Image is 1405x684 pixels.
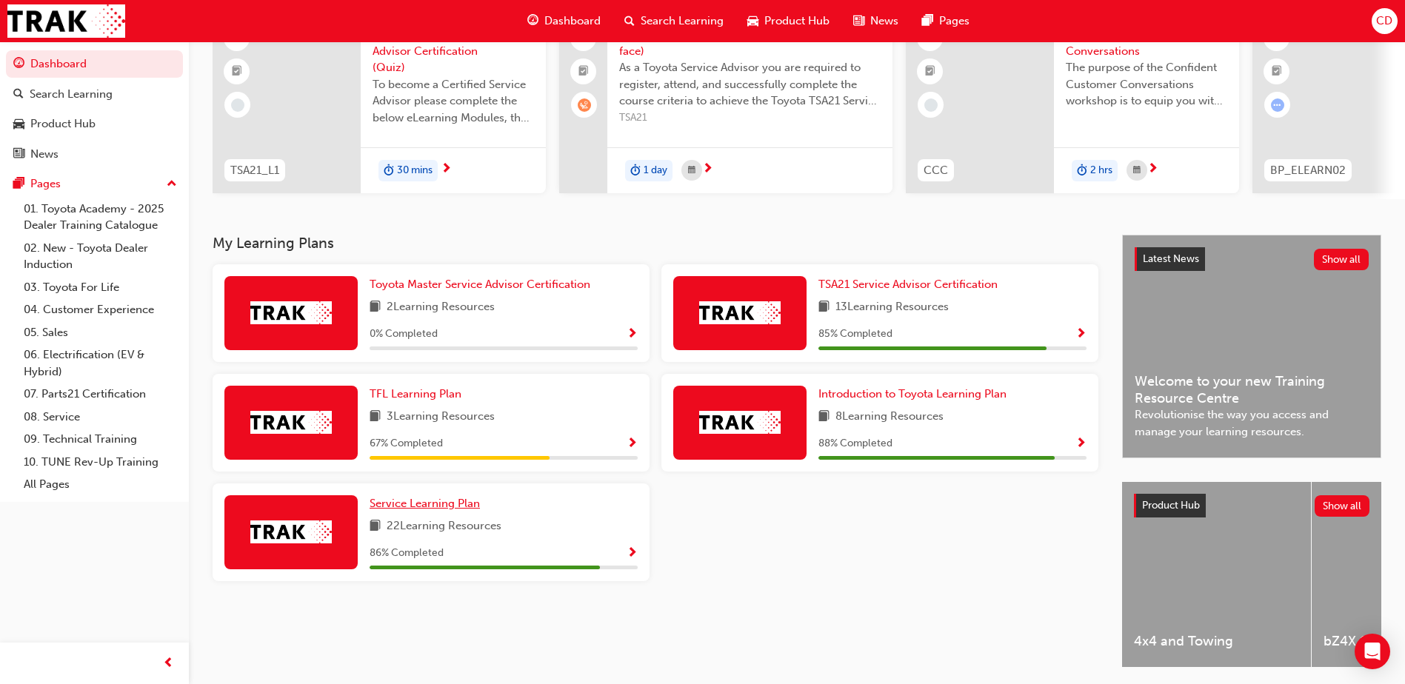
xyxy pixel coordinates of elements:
span: Toyota Master Service Advisor Certification [370,278,590,291]
span: next-icon [1147,163,1158,176]
span: 22 Learning Resources [387,517,501,536]
span: Show Progress [1075,328,1087,341]
span: To become a Certified Service Advisor please complete the below eLearning Modules, the Service Ad... [373,76,534,127]
span: 13 Learning Resources [835,298,949,317]
button: Show Progress [627,435,638,453]
a: All Pages [18,473,183,496]
button: Show all [1314,249,1369,270]
span: Confident Customer Conversations [1066,26,1227,59]
span: CD [1376,13,1392,30]
span: Latest News [1143,252,1199,265]
span: booktick-icon [232,62,242,81]
span: TSA21 Service Advisor Course ( face to face) [619,26,881,59]
span: The purpose of the Confident Customer Conversations workshop is to equip you with tools to commun... [1066,59,1227,110]
a: News [6,141,183,168]
span: Show Progress [627,437,638,451]
span: calendar-icon [688,161,695,180]
a: 02. New - Toyota Dealer Induction [18,237,183,276]
span: Introduction to Toyota Learning Plan [818,387,1007,400]
span: 4x4 and Towing [1134,633,1299,650]
span: 88 % Completed [818,435,892,452]
a: Latest NewsShow all [1135,247,1369,271]
span: TFL Learning Plan [370,387,461,400]
a: 240CCCConfident Customer ConversationsThe purpose of the Confident Customer Conversations worksho... [906,14,1239,193]
span: Product Hub [764,13,830,30]
span: Show Progress [1075,437,1087,451]
span: Product Hub [1142,499,1200,512]
span: pages-icon [922,12,933,30]
span: 0 % Completed [370,326,438,343]
span: learningRecordVerb_NONE-icon [924,98,938,112]
span: booktick-icon [925,62,935,81]
span: next-icon [702,163,713,176]
button: Pages [6,170,183,198]
a: Service Learning Plan [370,495,486,512]
div: Search Learning [30,86,113,103]
img: Trak [250,301,332,324]
div: Open Intercom Messenger [1355,634,1390,669]
a: $595.00TSA21 Service Advisor Course ( face to face)As a Toyota Service Advisor you are required t... [559,14,892,193]
span: duration-icon [384,161,394,181]
span: duration-icon [1077,161,1087,181]
span: learningRecordVerb_NONE-icon [231,98,244,112]
span: duration-icon [630,161,641,181]
a: 0TSA21_L1TSA21_L1 Service Advisor Certification (Quiz)To become a Certified Service Advisor pleas... [213,14,546,193]
a: Toyota Master Service Advisor Certification [370,276,596,293]
img: Trak [250,411,332,434]
a: 10. TUNE Rev-Up Training [18,451,183,474]
span: book-icon [370,517,381,536]
span: pages-icon [13,178,24,191]
span: learningRecordVerb_ATTEMPT-icon [1271,98,1284,112]
button: DashboardSearch LearningProduct HubNews [6,47,183,170]
span: Dashboard [544,13,601,30]
span: As a Toyota Service Advisor you are required to register, attend, and successfully complete the c... [619,59,881,110]
span: search-icon [13,88,24,101]
div: Product Hub [30,115,96,133]
a: Latest NewsShow allWelcome to your new Training Resource CentreRevolutionise the way you access a... [1122,235,1381,458]
a: 08. Service [18,406,183,429]
img: Trak [250,520,332,543]
button: CD [1372,8,1398,34]
span: booktick-icon [578,62,589,81]
span: TSA21 [619,110,881,127]
a: pages-iconPages [910,6,981,36]
a: 05. Sales [18,321,183,344]
span: next-icon [441,163,452,176]
a: Search Learning [6,81,183,108]
img: Trak [699,411,781,434]
span: Search Learning [641,13,724,30]
span: car-icon [747,12,758,30]
span: news-icon [13,148,24,161]
span: Revolutionise the way you access and manage your learning resources. [1135,406,1369,440]
span: up-icon [167,175,177,194]
span: 3 Learning Resources [387,408,495,426]
a: news-iconNews [841,6,910,36]
a: Product HubShow all [1134,494,1369,517]
span: News [870,13,898,30]
span: BP_ELEARN02 [1270,162,1346,179]
span: TSA21_L1 [230,162,279,179]
span: news-icon [853,12,864,30]
span: booktick-icon [1272,62,1282,81]
span: guage-icon [13,58,24,71]
span: search-icon [624,12,635,30]
h3: My Learning Plans [213,235,1098,252]
span: 30 mins [397,162,433,179]
a: 03. Toyota For Life [18,276,183,299]
img: Trak [7,4,125,38]
span: prev-icon [163,654,174,673]
a: 07. Parts21 Certification [18,383,183,406]
span: book-icon [370,298,381,317]
span: 86 % Completed [370,545,444,562]
span: 2 Learning Resources [387,298,495,317]
a: 04. Customer Experience [18,298,183,321]
a: Product Hub [6,110,183,138]
span: Service Learning Plan [370,497,480,510]
a: TSA21 Service Advisor Certification [818,276,1004,293]
span: 1 day [644,162,667,179]
a: Dashboard [6,50,183,78]
span: calendar-icon [1133,161,1141,180]
span: TSA21 Service Advisor Certification [818,278,998,291]
span: Show Progress [627,547,638,560]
